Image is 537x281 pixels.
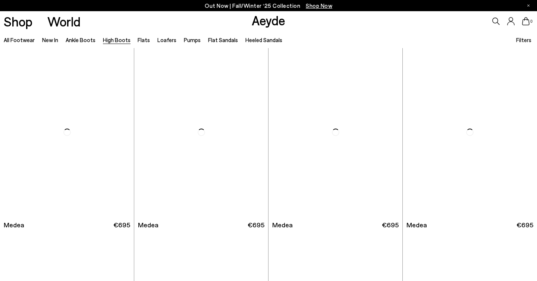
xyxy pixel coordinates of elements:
[516,37,531,43] span: Filters
[42,37,58,43] a: New In
[184,37,201,43] a: Pumps
[403,217,537,233] a: Medea €695
[138,37,150,43] a: Flats
[268,48,402,216] img: Medea Suede Knee-High Boots
[138,220,158,230] span: Medea
[157,37,176,43] a: Loafers
[103,37,131,43] a: High Boots
[516,220,533,230] span: €695
[406,220,427,230] span: Medea
[272,220,293,230] span: Medea
[252,12,285,28] a: Aeyde
[4,15,32,28] a: Shop
[205,1,332,10] p: Out Now | Fall/Winter ‘25 Collection
[306,2,332,9] span: Navigate to /collections/new-in
[134,217,268,233] a: Medea €695
[66,37,95,43] a: Ankle Boots
[522,17,530,25] a: 0
[403,48,537,216] img: Medea Suede Knee-High Boots
[4,37,35,43] a: All Footwear
[382,220,399,230] span: €695
[268,217,402,233] a: Medea €695
[208,37,238,43] a: Flat Sandals
[530,19,533,23] span: 0
[245,37,282,43] a: Heeled Sandals
[4,220,24,230] span: Medea
[113,220,130,230] span: €695
[134,48,268,216] img: Medea Knee-High Boots
[248,220,264,230] span: €695
[47,15,81,28] a: World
